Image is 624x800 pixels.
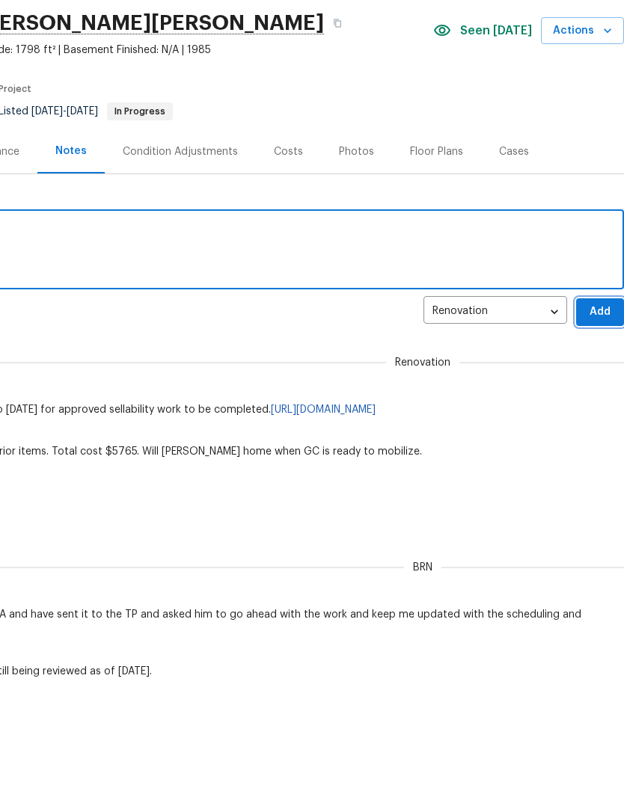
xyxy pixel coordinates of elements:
[499,144,529,159] div: Cases
[339,144,374,159] div: Photos
[386,355,459,370] span: Renovation
[31,106,63,117] span: [DATE]
[324,10,351,37] button: Copy Address
[108,107,171,116] span: In Progress
[576,298,624,326] button: Add
[274,144,303,159] div: Costs
[271,404,376,415] a: [URL][DOMAIN_NAME]
[123,144,238,159] div: Condition Adjustments
[404,560,441,575] span: BRN
[541,17,624,45] button: Actions
[553,22,612,40] span: Actions
[55,144,87,159] div: Notes
[423,294,567,330] div: Renovation
[67,106,98,117] span: [DATE]
[588,303,612,321] span: Add
[31,106,98,117] span: -
[410,144,463,159] div: Floor Plans
[460,23,532,38] span: Seen [DATE]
